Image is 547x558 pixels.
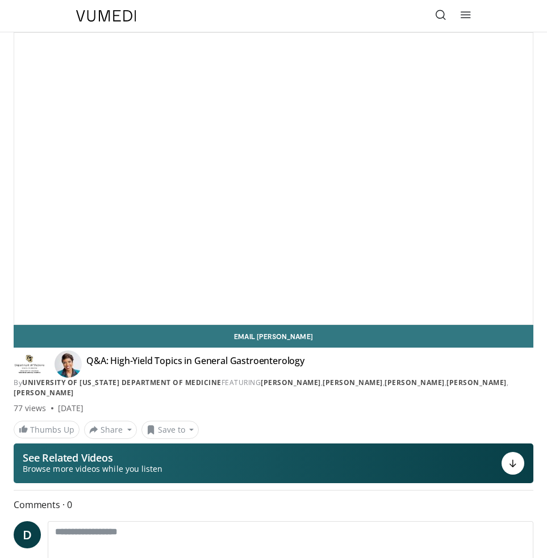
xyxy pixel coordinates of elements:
[14,325,533,348] a: Email [PERSON_NAME]
[141,421,199,439] button: Save to
[14,421,80,438] a: Thumbs Up
[385,378,445,387] a: [PERSON_NAME]
[84,421,137,439] button: Share
[23,452,162,463] p: See Related Videos
[14,521,41,548] a: D
[22,378,222,387] a: University of [US_STATE] Department of Medicine
[14,497,533,512] span: Comments 0
[14,388,74,398] a: [PERSON_NAME]
[14,378,533,398] div: By FEATURING , , , ,
[446,378,507,387] a: [PERSON_NAME]
[14,33,533,324] video-js: Video Player
[23,463,162,475] span: Browse more videos while you listen
[55,350,82,378] img: Avatar
[14,355,45,373] img: University of Colorado Department of Medicine
[14,403,47,414] span: 77 views
[76,10,136,22] img: VuMedi Logo
[14,443,533,483] button: See Related Videos Browse more videos while you listen
[261,378,321,387] a: [PERSON_NAME]
[86,355,304,373] h4: Q&A: High-Yield Topics in General Gastroenterology
[323,378,383,387] a: [PERSON_NAME]
[58,403,83,414] div: [DATE]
